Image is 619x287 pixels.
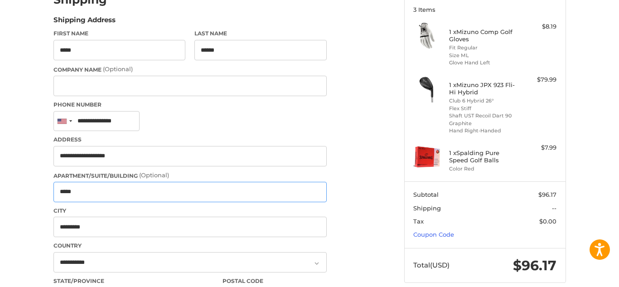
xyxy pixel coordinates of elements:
div: United States: +1 [54,112,75,131]
li: Size ML [449,52,518,59]
label: Address [53,136,327,144]
legend: Shipping Address [53,15,116,29]
h4: 1 x Mizuno Comp Golf Gloves [449,28,518,43]
a: Coupon Code [413,231,454,238]
div: $7.99 [521,143,556,152]
span: Shipping [413,204,441,212]
label: City [53,207,327,215]
small: (Optional) [103,65,133,73]
li: Color Red [449,165,518,173]
h4: 1 x Spalding Pure Speed Golf Balls [449,149,518,164]
h4: 1 x Mizuno JPX 923 Fli-Hi Hybrid [449,81,518,96]
li: Flex Stiff [449,105,518,112]
label: Last Name [194,29,327,38]
span: Total (USD) [413,261,450,269]
label: Phone Number [53,101,327,109]
li: Fit Regular [449,44,518,52]
label: State/Province [53,277,214,285]
div: $8.19 [521,22,556,31]
label: Company Name [53,65,327,74]
label: Country [53,242,327,250]
li: Glove Hand Left [449,59,518,67]
span: $96.17 [513,257,556,274]
span: Tax [413,218,424,225]
li: Shaft UST Recoil Dart 90 Graphite [449,112,518,127]
li: Club 6 Hybrid 26° [449,97,518,105]
span: $0.00 [539,218,556,225]
label: First Name [53,29,186,38]
span: Subtotal [413,191,439,198]
div: $79.99 [521,75,556,84]
label: Postal Code [222,277,327,285]
label: Apartment/Suite/Building [53,171,327,180]
span: -- [552,204,556,212]
li: Hand Right-Handed [449,127,518,135]
span: $96.17 [538,191,556,198]
small: (Optional) [139,171,169,179]
h3: 3 Items [413,6,556,13]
